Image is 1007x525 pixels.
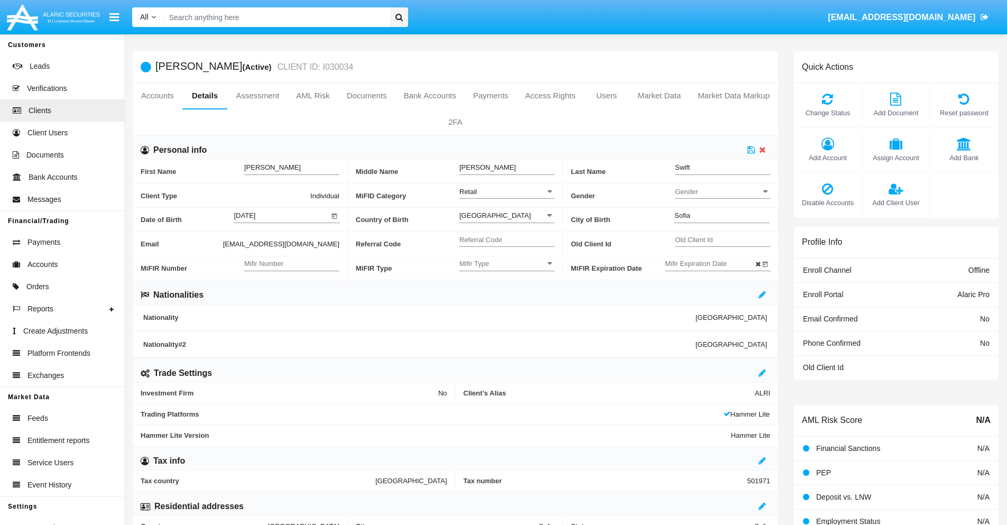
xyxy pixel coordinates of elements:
[802,237,842,247] h6: Profile Info
[153,289,204,301] h6: Nationalities
[760,258,771,269] button: Open calendar
[141,431,731,439] span: Hammer Lite Version
[696,314,767,321] span: [GEOGRAPHIC_DATA]
[153,455,185,467] h6: Tax info
[27,457,73,468] span: Service Users
[356,256,459,280] span: MiFIR Type
[143,340,696,348] span: Nationality #2
[977,444,990,453] span: N/A
[227,83,288,108] a: Assessment
[26,281,49,292] span: Orders
[802,62,853,72] h6: Quick Actions
[27,480,71,491] span: Event History
[23,326,88,337] span: Create Adjustments
[133,83,182,108] a: Accounts
[27,435,90,446] span: Entitlement reports
[27,127,68,139] span: Client Users
[5,2,101,33] img: Logo image
[27,303,53,315] span: Reports
[936,108,993,118] span: Reset password
[27,348,90,359] span: Platform Frontends
[799,153,856,163] span: Add Account
[867,153,925,163] span: Assign Account
[464,389,755,397] span: Client’s Alias
[143,314,696,321] span: Nationality
[816,444,880,453] span: Financial Sanctions
[803,315,857,323] span: Email Confirmed
[823,3,994,32] a: [EMAIL_ADDRESS][DOMAIN_NAME]
[816,493,871,501] span: Deposit vs. LNW
[141,238,223,250] span: Email
[223,238,339,250] span: [EMAIL_ADDRESS][DOMAIN_NAME]
[310,190,339,201] span: Individual
[275,63,354,71] small: CLIENT ID: I030034
[803,266,852,274] span: Enroll Channel
[571,208,675,232] span: City of Birth
[803,339,861,347] span: Phone Confirmed
[27,259,58,270] span: Accounts
[155,61,353,73] h5: [PERSON_NAME]
[27,370,64,381] span: Exchanges
[696,340,767,348] span: [GEOGRAPHIC_DATA]
[26,150,64,161] span: Documents
[968,266,990,274] span: Offline
[29,172,78,183] span: Bank Accounts
[802,415,862,425] h6: AML Risk Score
[153,144,207,156] h6: Personal info
[799,108,856,118] span: Change Status
[465,83,517,108] a: Payments
[27,83,67,94] span: Verifications
[356,232,459,256] span: Referral Code
[375,477,447,485] span: [GEOGRAPHIC_DATA]
[29,105,51,116] span: Clients
[459,259,545,268] span: Mifir Type
[30,61,50,72] span: Leads
[154,501,244,512] h6: Residential addresses
[356,160,459,183] span: Middle Name
[132,12,164,23] a: All
[140,13,149,21] span: All
[936,153,993,163] span: Add Bank
[571,232,675,256] span: Old Client Id
[977,468,990,477] span: N/A
[141,190,310,201] span: Client Type
[980,339,990,347] span: No
[356,184,459,208] span: MiFID Category
[164,7,386,27] input: Search
[977,493,990,501] span: N/A
[141,160,244,183] span: First Name
[803,363,844,372] span: Old Client Id
[629,83,689,108] a: Market Data
[459,188,477,196] span: Retail
[755,389,770,397] span: ALRI
[27,194,61,205] span: Messages
[675,187,761,196] span: Gender
[747,477,770,485] span: 501971
[141,389,438,397] span: Investment Firm
[571,160,675,183] span: Last Name
[338,83,395,108] a: Documents
[27,237,60,248] span: Payments
[571,184,675,208] span: Gender
[816,468,831,477] span: PEP
[133,109,778,135] a: 2FA
[799,198,856,208] span: Disable Accounts
[438,389,447,397] span: No
[867,198,925,208] span: Add Client User
[689,83,778,108] a: Market Data Markup
[464,477,747,485] span: Tax number
[329,210,340,220] button: Open calendar
[141,256,244,280] span: MiFIR Number
[141,410,724,418] span: Trading Platforms
[957,290,990,299] span: Alaric Pro
[976,414,991,427] span: N/A
[571,256,665,280] span: MiFIR Expiration Date
[395,83,465,108] a: Bank Accounts
[828,13,975,22] span: [EMAIL_ADDRESS][DOMAIN_NAME]
[154,367,212,379] h6: Trade Settings
[288,83,338,108] a: AML Risk
[141,477,375,485] span: Tax country
[141,208,234,232] span: Date of Birth
[731,431,770,439] span: Hammer Lite
[724,410,770,418] span: Hammer Lite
